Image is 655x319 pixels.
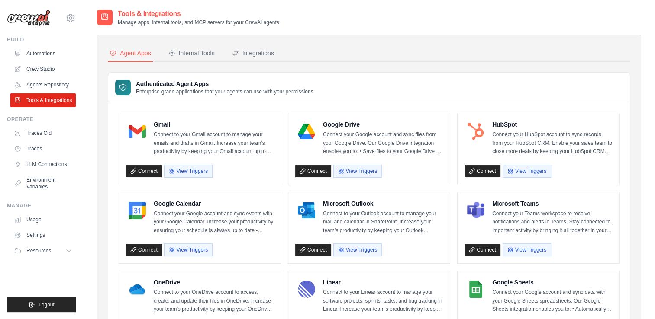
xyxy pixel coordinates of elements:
[465,165,500,177] a: Connect
[129,281,146,298] img: OneDrive Logo
[333,165,382,178] button: View Triggers
[503,243,551,256] button: View Triggers
[295,244,331,256] a: Connect
[492,288,612,314] p: Connect your Google account and sync data with your Google Sheets spreadsheets. Our Google Sheets...
[10,126,76,140] a: Traces Old
[7,202,76,209] div: Manage
[154,199,274,208] h4: Google Calendar
[10,213,76,226] a: Usage
[26,247,51,254] span: Resources
[118,19,279,26] p: Manage apps, internal tools, and MCP servers for your CrewAI agents
[298,123,315,140] img: Google Drive Logo
[323,199,443,208] h4: Microsoft Outlook
[465,244,500,256] a: Connect
[164,165,213,178] button: View Triggers
[7,297,76,312] button: Logout
[129,123,146,140] img: Gmail Logo
[39,301,55,308] span: Logout
[108,45,153,62] button: Agent Apps
[10,173,76,194] a: Environment Variables
[503,165,551,178] button: View Triggers
[154,131,274,156] p: Connect to your Gmail account to manage your emails and drafts in Gmail. Increase your team’s pro...
[323,210,443,235] p: Connect to your Outlook account to manage your mail and calendar in SharePoint. Increase your tea...
[298,202,315,219] img: Microsoft Outlook Logo
[154,288,274,314] p: Connect to your OneDrive account to access, create, and update their files in OneDrive. Increase ...
[10,62,76,76] a: Crew Studio
[154,210,274,235] p: Connect your Google account and sync events with your Google Calendar. Increase your productivity...
[167,45,216,62] button: Internal Tools
[10,142,76,156] a: Traces
[129,202,146,219] img: Google Calendar Logo
[467,281,484,298] img: Google Sheets Logo
[333,243,382,256] button: View Triggers
[323,120,443,129] h4: Google Drive
[467,202,484,219] img: Microsoft Teams Logo
[492,278,612,287] h4: Google Sheets
[10,47,76,61] a: Automations
[154,120,274,129] h4: Gmail
[110,49,151,57] div: Agent Apps
[467,123,484,140] img: HubSpot Logo
[492,199,612,208] h4: Microsoft Teams
[154,278,274,287] h4: OneDrive
[323,278,443,287] h4: Linear
[10,244,76,258] button: Resources
[136,80,313,88] h3: Authenticated Agent Apps
[118,9,279,19] h2: Tools & Integrations
[136,88,313,95] p: Enterprise-grade applications that your agents can use with your permissions
[7,10,50,26] img: Logo
[164,243,213,256] button: View Triggers
[7,116,76,123] div: Operate
[126,244,162,256] a: Connect
[492,210,612,235] p: Connect your Teams workspace to receive notifications and alerts in Teams. Stay connected to impo...
[295,165,331,177] a: Connect
[230,45,276,62] button: Integrations
[10,157,76,171] a: LLM Connections
[10,78,76,92] a: Agents Repository
[492,131,612,156] p: Connect your HubSpot account to sync records from your HubSpot CRM. Enable your sales team to clo...
[232,49,274,57] div: Integrations
[323,131,443,156] p: Connect your Google account and sync files from your Google Drive. Our Google Drive integration e...
[10,228,76,242] a: Settings
[492,120,612,129] h4: HubSpot
[10,93,76,107] a: Tools & Integrations
[298,281,315,298] img: Linear Logo
[7,36,76,43] div: Build
[126,165,162,177] a: Connect
[323,288,443,314] p: Connect to your Linear account to manage your software projects, sprints, tasks, and bug tracking...
[168,49,215,57] div: Internal Tools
